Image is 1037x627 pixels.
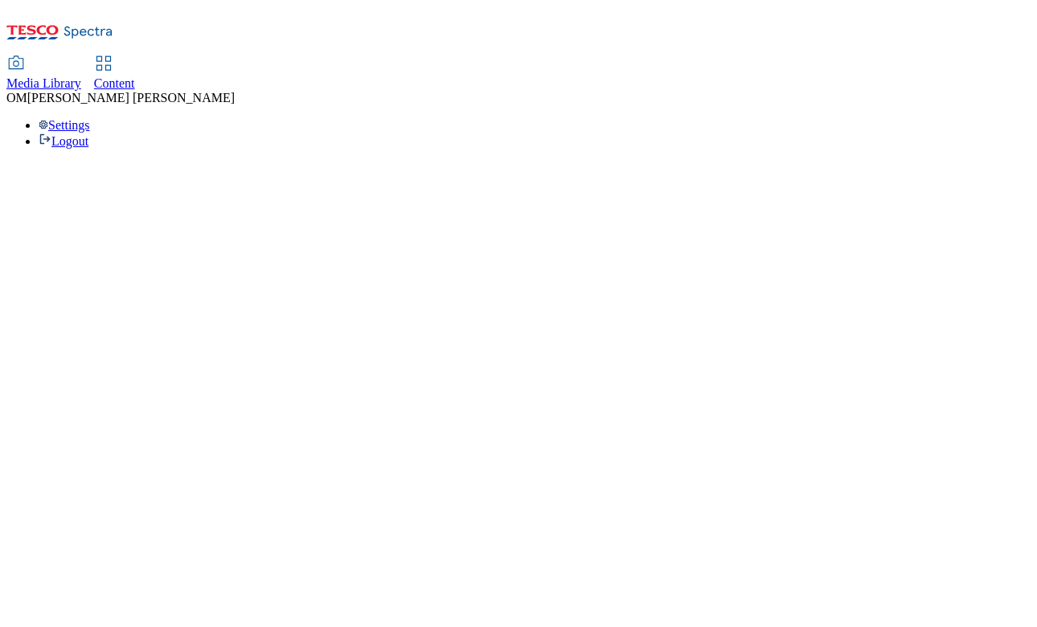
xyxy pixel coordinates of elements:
a: Logout [39,134,88,148]
a: Content [94,57,135,91]
span: Content [94,76,135,90]
span: OM [6,91,27,104]
span: Media Library [6,76,81,90]
span: [PERSON_NAME] [PERSON_NAME] [27,91,235,104]
a: Media Library [6,57,81,91]
a: Settings [39,118,90,132]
